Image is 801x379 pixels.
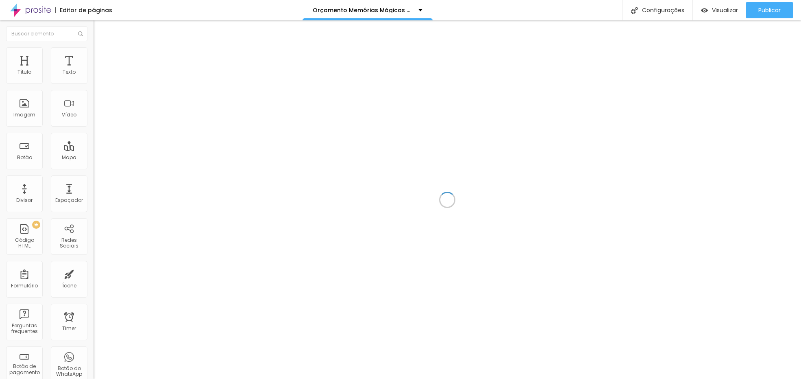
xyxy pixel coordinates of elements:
img: view-1.svg [701,7,708,14]
div: Ícone [62,283,76,289]
div: Mapa [62,155,76,160]
div: Redes Sociais [53,237,85,249]
span: Visualizar [712,7,738,13]
div: Perguntas frequentes [8,323,40,335]
button: Visualizar [693,2,746,18]
div: Imagem [13,112,35,118]
div: Timer [62,326,76,331]
div: Divisor [16,197,33,203]
div: Vídeo [62,112,76,118]
div: Botão de pagamento [8,364,40,375]
input: Buscar elemento [6,26,87,41]
div: Editor de páginas [55,7,112,13]
span: Publicar [758,7,781,13]
div: Botão [17,155,32,160]
div: Botão do WhatsApp [53,366,85,377]
div: Espaçador [55,197,83,203]
img: Icone [78,31,83,36]
div: Formulário [11,283,38,289]
p: Orçamento Memórias Mágicas Terra [DATE] [313,7,412,13]
button: Publicar [746,2,793,18]
div: Texto [63,69,76,75]
img: Icone [631,7,638,14]
div: Título [17,69,31,75]
div: Código HTML [8,237,40,249]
